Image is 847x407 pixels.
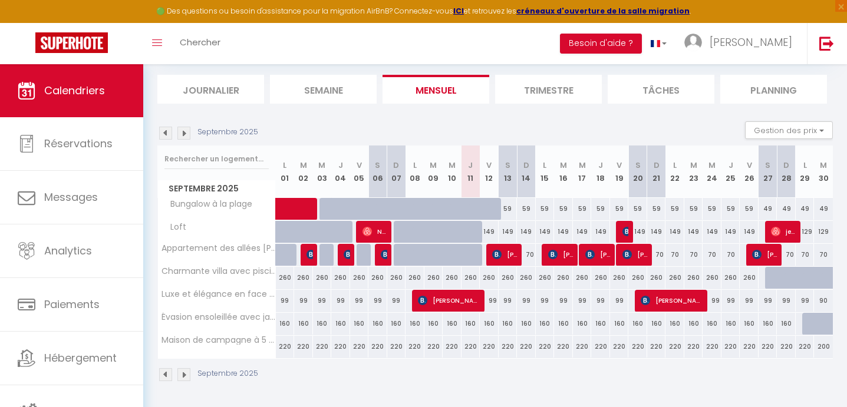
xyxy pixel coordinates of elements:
span: Évasion ensoleillée avec jacuzzi à [GEOGRAPHIC_DATA] [160,313,278,322]
div: 220 [462,336,480,358]
div: 59 [665,198,684,220]
div: 70 [517,244,536,266]
div: 59 [628,198,647,220]
abbr: S [765,160,770,171]
th: 26 [740,145,759,198]
div: 149 [536,221,555,243]
img: logout [819,36,834,51]
span: Maison de campagne à 5 min de la plage [160,336,278,345]
div: 70 [814,244,833,266]
abbr: S [635,160,641,171]
span: Réservations [44,136,113,151]
li: Trimestre [495,75,602,104]
th: 12 [480,145,499,198]
div: 99 [721,290,740,312]
img: Super Booking [35,32,108,53]
div: 59 [684,198,703,220]
abbr: J [338,160,343,171]
div: 220 [777,336,796,358]
div: 260 [368,267,387,289]
span: [PERSON_NAME] [548,243,574,266]
abbr: D [523,160,529,171]
abbr: J [468,160,473,171]
th: 20 [628,145,647,198]
div: 160 [424,313,443,335]
div: 160 [480,313,499,335]
div: 260 [573,267,592,289]
span: Luxe et élégance en face des Halles [160,290,278,299]
div: 260 [684,267,703,289]
abbr: M [300,160,307,171]
th: 07 [387,145,406,198]
div: 260 [480,267,499,289]
th: 05 [350,145,369,198]
div: 160 [462,313,480,335]
a: Chercher [171,23,229,64]
a: créneaux d'ouverture de la salle migration [516,6,690,16]
th: 27 [759,145,777,198]
div: 220 [406,336,424,358]
div: 59 [499,198,518,220]
div: 260 [517,267,536,289]
abbr: M [820,160,827,171]
div: 160 [387,313,406,335]
div: 220 [628,336,647,358]
div: 220 [721,336,740,358]
th: 30 [814,145,833,198]
div: 99 [536,290,555,312]
abbr: V [486,160,492,171]
li: Planning [720,75,827,104]
div: 59 [740,198,759,220]
div: 129 [814,221,833,243]
div: 59 [573,198,592,220]
div: 260 [294,267,313,289]
div: 260 [424,267,443,289]
div: 220 [703,336,721,358]
div: 260 [647,267,666,289]
div: 260 [313,267,332,289]
div: 99 [480,290,499,312]
abbr: M [430,160,437,171]
div: 260 [721,267,740,289]
div: 70 [721,244,740,266]
div: 260 [536,267,555,289]
div: 99 [368,290,387,312]
div: 149 [628,221,647,243]
div: 220 [294,336,313,358]
div: 99 [387,290,406,312]
div: 160 [350,313,369,335]
div: 160 [703,313,721,335]
div: 220 [480,336,499,358]
span: Chercher [180,36,220,48]
div: 220 [499,336,518,358]
div: 220 [387,336,406,358]
abbr: V [357,160,362,171]
div: 220 [368,336,387,358]
div: 49 [814,198,833,220]
div: 149 [721,221,740,243]
div: 220 [350,336,369,358]
div: 160 [406,313,424,335]
div: 99 [517,290,536,312]
span: Paiements [44,297,100,312]
a: ... [PERSON_NAME] [675,23,807,64]
th: 17 [573,145,592,198]
div: 160 [443,313,462,335]
div: 59 [536,198,555,220]
div: 149 [647,221,666,243]
div: 49 [777,198,796,220]
abbr: J [598,160,603,171]
abbr: V [617,160,622,171]
iframe: Chat [797,354,838,398]
abbr: M [579,160,586,171]
div: 160 [331,313,350,335]
div: 160 [294,313,313,335]
div: 220 [276,336,295,358]
span: Nous ne sommes pas sûrs encore de l'heure de checkin exacte. Est-ce un checkin autonome ? [GEOGRA... [362,220,388,243]
div: 149 [591,221,610,243]
th: 15 [536,145,555,198]
abbr: L [803,160,807,171]
abbr: D [393,160,399,171]
div: 59 [610,198,629,220]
